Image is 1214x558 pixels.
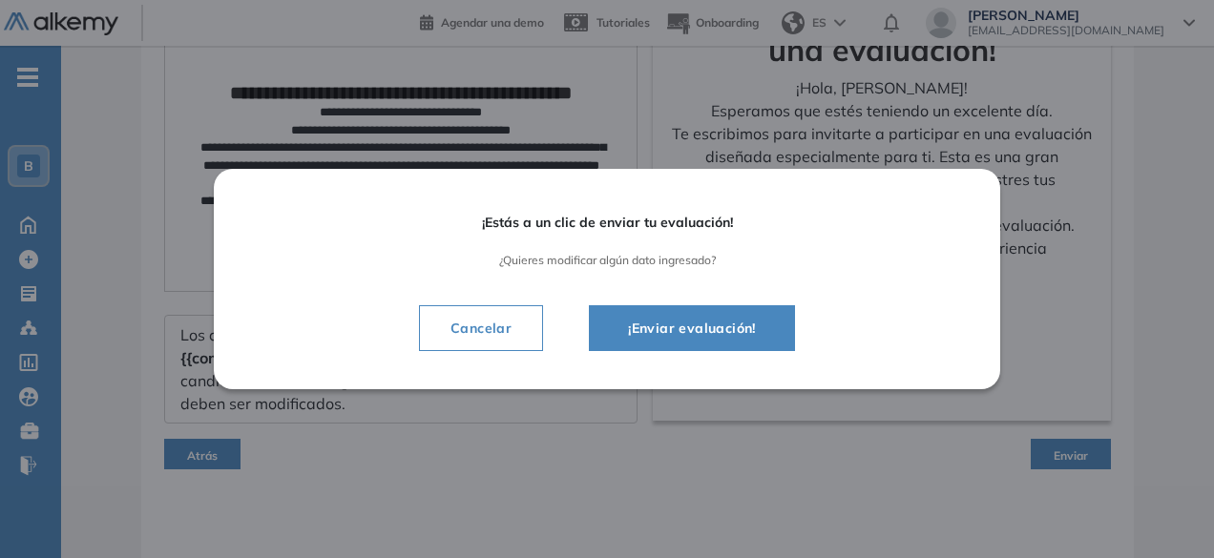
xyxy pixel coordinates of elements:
span: ¿Quieres modificar algún dato ingresado? [267,254,947,267]
span: Cancelar [435,317,527,340]
button: Cancelar [419,305,543,351]
span: ¡Estás a un clic de enviar tu evaluación! [267,215,947,231]
div: Widget de chat [1119,466,1214,558]
iframe: Chat Widget [1119,466,1214,558]
span: ¡Enviar evaluación! [613,317,771,340]
button: ¡Enviar evaluación! [589,305,795,351]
